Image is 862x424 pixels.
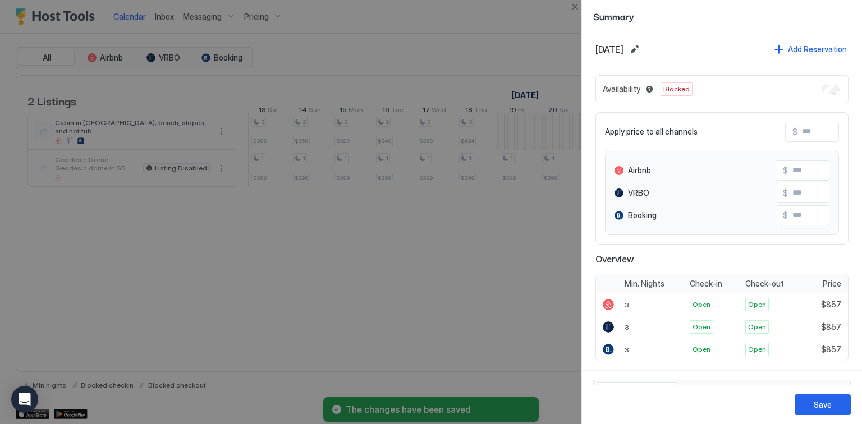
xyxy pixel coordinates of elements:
span: Open [693,299,710,310]
span: Summary [593,9,851,23]
span: Overview [595,254,849,265]
span: 3 [625,345,629,354]
button: Save [795,394,851,415]
span: 3 [625,301,629,309]
span: 3 [625,323,629,331]
button: Edit date range [628,43,641,56]
span: $857 [821,344,841,354]
span: Price [823,279,841,289]
span: $857 [821,299,841,310]
span: Open [748,344,766,354]
span: Open [748,299,766,310]
span: Blocked [663,84,690,94]
span: $ [783,210,788,220]
span: Open [693,322,710,332]
div: tab-group [593,380,851,401]
span: VRBO [628,188,649,198]
span: Airbnb [628,165,651,176]
span: Min. Nights [625,279,664,289]
span: Availability [603,84,640,94]
button: Blocked dates override all pricing rules and remain unavailable until manually unblocked [643,82,656,96]
div: Open Intercom Messenger [11,386,38,413]
button: Add Reservation [773,42,849,57]
span: Check-in [690,279,722,289]
span: $857 [821,322,841,332]
span: Open [748,322,766,332]
span: $ [783,188,788,198]
div: Save [814,399,832,411]
span: $ [792,127,797,137]
span: $ [783,165,788,176]
span: [DATE] [595,44,623,55]
span: Apply price to all channels [605,127,698,137]
span: Check-out [745,279,784,289]
span: Open [693,344,710,354]
button: Booking [765,382,848,398]
button: Airbnb [596,382,678,398]
span: Booking [628,210,657,220]
button: VRBO [681,382,763,398]
div: Add Reservation [788,43,847,55]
